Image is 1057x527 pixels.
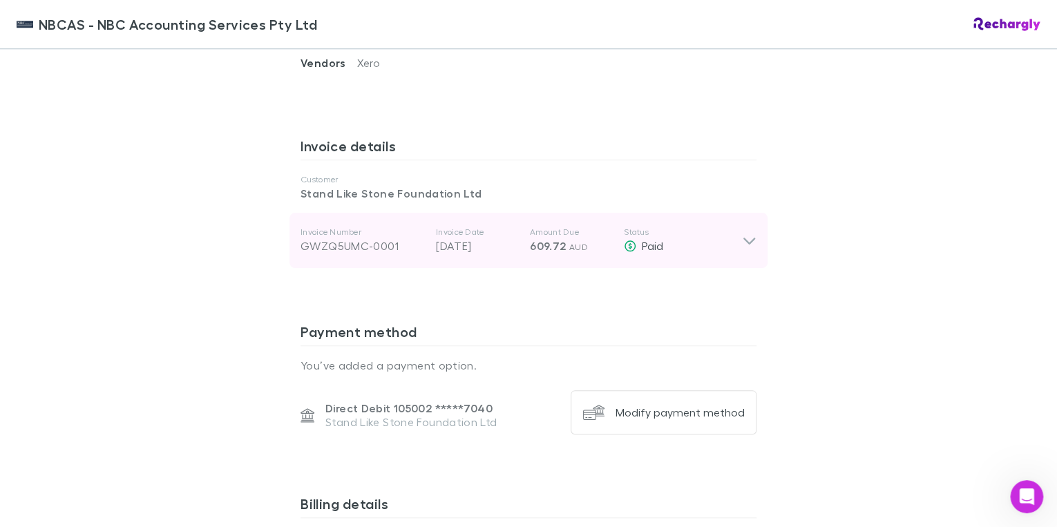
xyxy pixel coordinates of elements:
div: Is this it?Regards[PERSON_NAME] [114,53,265,341]
img: Rechargly Logo [973,17,1040,31]
p: Customer [301,174,756,185]
img: Modify payment method's Logo [582,401,604,423]
button: Send a message… [237,405,259,427]
div: Profile image for Alex [39,8,61,30]
p: Direct Debit 105002 ***** 7040 [325,401,497,415]
p: Amount Due [530,227,613,238]
span: Paid [642,239,663,252]
div: Looks like you're on the wrong account. It should show asNBC Accounting Services Pty Ltd.You need... [11,352,227,436]
p: Active 30m ago [67,17,137,31]
iframe: Intercom live chat [1010,480,1043,513]
span: NBCAS - NBC Accounting Services Pty Ltd [39,14,317,35]
p: [DATE] [436,238,519,254]
button: Gif picker [66,410,77,421]
h3: Payment method [301,323,756,345]
span: 609.72 [530,239,566,253]
p: Stand Like Stone Foundation Ltd [325,415,497,429]
div: Is this it? Regards [125,253,254,280]
button: Start recording [88,410,99,421]
p: Stand Like Stone Foundation Ltd [301,185,756,202]
p: Invoice Number [301,227,425,238]
h1: [PERSON_NAME] [67,7,157,17]
h3: Invoice details [301,137,756,160]
textarea: Message… [12,381,265,405]
button: go back [9,6,35,32]
p: You’ve added a payment option. [301,357,756,374]
h3: Billing details [301,495,756,517]
button: Modify payment method [571,390,756,434]
b: NBC Accounting Services Pty Ltd. [22,374,193,399]
button: Upload attachment [21,410,32,421]
p: Status [624,227,742,238]
span: AUD [569,242,588,252]
div: Alex says… [11,352,265,447]
span: Xero [357,56,380,69]
button: Emoji picker [44,410,55,421]
div: GWZQ5UMC-0001 [301,238,425,254]
b: [PERSON_NAME] [164,267,254,278]
img: NBCAS - NBC Accounting Services Pty Ltd's Logo [17,16,33,32]
span: Vendors [301,56,357,70]
p: Invoice Date [436,227,519,238]
div: Modify payment method [616,405,745,419]
button: Home [216,6,242,32]
div: Close [242,6,267,30]
div: Invoice NumberGWZQ5UMC-0001Invoice Date[DATE]Amount Due609.72 AUDStatusPaid [289,213,768,268]
div: Looks like you're on the wrong account. It should show as You need to login using the email - . [22,360,216,428]
div: Marita says… [11,53,265,352]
